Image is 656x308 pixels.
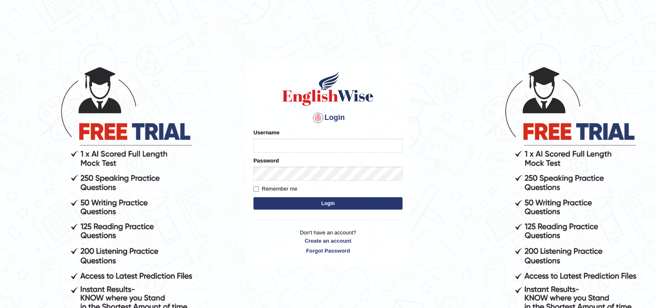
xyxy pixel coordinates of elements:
p: Don't have an account? [253,229,403,254]
a: Create an account [253,237,403,245]
label: Remember me [253,185,297,193]
label: Password [253,157,279,165]
input: Remember me [253,186,259,192]
button: Login [253,197,403,210]
h4: Login [253,111,403,124]
a: Forgot Password [253,247,403,255]
label: Username [253,129,280,136]
img: Logo of English Wise sign in for intelligent practice with AI [281,70,375,107]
